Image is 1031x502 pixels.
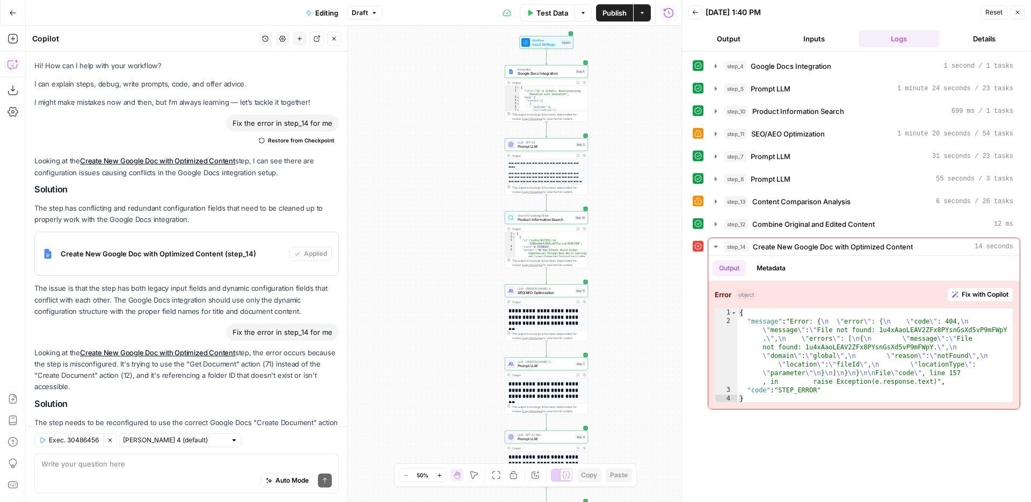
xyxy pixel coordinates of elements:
[512,259,586,267] div: This output is too large & has been abbreviated for review. to view the full content.
[226,114,339,132] div: Fix the error in step_14 for me
[417,471,429,479] span: 50%
[708,193,1020,210] button: 6 seconds / 26 tasks
[505,65,588,122] div: IntegrationGoogle Docs IntegrationStep 4Output{ "title":"AI in Schools: Revolutionizing Education...
[994,219,1013,229] span: 12 ms
[34,399,339,409] h2: Solution
[34,433,103,447] button: Exec. 30486456
[505,239,516,245] div: 3
[546,268,547,284] g: Edge from step_10 to step_11
[512,227,573,231] div: Output
[347,6,382,20] button: Draft
[708,58,1020,75] button: 1 second / 1 tasks
[505,86,520,89] div: 1
[505,245,516,248] div: 4
[34,155,339,178] p: Looking at the step, I can see there are configuration issues causing conflicts in the Google Doc...
[751,174,790,184] span: Prompt LLM
[518,286,573,291] span: LLM · [PERSON_NAME] 4
[518,67,573,71] span: Integration
[289,247,332,261] button: Applied
[34,78,339,90] p: I can explain steps, debug, write prompts, code, and offer advice.
[505,235,516,239] div: 2
[596,4,633,21] button: Publish
[751,128,825,139] span: SEO/AEO Optimization
[34,203,339,225] p: The step has conflicting and redundant configuration fields that need to be cleaned up to properl...
[34,184,339,195] h2: Solution
[505,36,588,49] div: WorkflowInput SettingsInputs
[520,4,575,21] button: Test Data
[49,435,99,445] span: Exec. 30486456
[708,256,1020,409] div: 14 seconds
[518,360,573,364] span: LLM · [PERSON_NAME] 4
[575,289,586,293] div: Step 11
[512,235,515,239] span: Toggle code folding, rows 2 through 6
[34,347,339,393] p: Looking at the step, the error occurs because the step is misconfigured. It's trying to use the "...
[751,151,790,162] span: Prompt LLM
[505,102,520,105] div: 5
[522,117,542,120] span: Copy the output
[517,96,520,99] span: Toggle code folding, rows 3 through 2456
[505,109,520,112] div: 7
[299,4,345,21] button: Editing
[575,69,586,74] div: Step 4
[724,83,746,94] span: step_5
[713,260,746,276] button: Output
[275,476,309,485] span: Auto Mode
[715,317,737,386] div: 2
[688,30,769,47] button: Output
[512,405,586,413] div: This output is too large & has been abbreviated for review. to view the full content.
[715,395,737,403] div: 4
[512,373,573,377] div: Output
[61,248,285,259] span: Create New Google Doc with Optimized Content (step_14)
[517,99,520,102] span: Toggle code folding, rows 4 through 2455
[80,348,235,357] a: Create New Google Doc with Optimized Content
[576,142,586,147] div: Step 5
[724,219,748,230] span: step_12
[936,174,1013,184] span: 55 seconds / 3 tasks
[751,61,831,71] span: Google Docs Integration
[962,290,1008,299] span: Fix with Copilot
[947,288,1013,302] button: Fix with Copilot
[123,435,226,446] input: Claude Sonnet 4 (default)
[751,83,790,94] span: Prompt LLM
[944,30,1025,47] button: Details
[512,332,586,340] div: This output is too large & has been abbreviated for review. to view the full content.
[518,433,573,437] span: LLM · GPT-4.1 Mini
[518,436,573,442] span: Prompt LLM
[352,8,368,18] span: Draft
[724,174,746,184] span: step_8
[576,362,586,367] div: Step 7
[731,309,737,317] span: Toggle code folding, rows 1 through 4
[505,105,520,109] div: 6
[724,128,747,139] span: step_11
[932,152,1013,161] span: 31 seconds / 23 tasks
[774,30,855,47] button: Inputs
[724,106,748,117] span: step_10
[34,97,339,108] p: I might make mistakes now and then, but I’m always learning — let’s tackle it together!
[752,219,875,230] span: Combine Original and Edited Content
[708,125,1020,142] button: 1 minute 20 seconds / 54 tasks
[34,60,339,71] p: Hi! How can I help with your workflow?
[517,102,520,105] span: Toggle code folding, rows 5 through 14
[304,249,327,259] span: Applied
[509,69,514,74] img: Instagram%20post%20-%201%201.png
[752,196,851,207] span: Content Comparison Analysis
[724,61,746,71] span: step_4
[708,238,1020,255] button: 14 seconds
[715,386,737,395] div: 3
[724,196,748,207] span: step_13
[226,324,339,341] div: Fix the error in step_14 for me
[581,470,597,480] span: Copy
[505,89,520,96] div: 2
[512,185,586,194] div: This output is too large & has been abbreviated for review. to view the full content.
[536,8,568,18] span: Test Data
[606,468,632,482] button: Paste
[943,61,1013,71] span: 1 second / 1 tasks
[859,30,940,47] button: Logs
[522,190,542,193] span: Copy the output
[517,109,520,112] span: Toggle code folding, rows 7 through 13
[32,33,255,44] div: Copilot
[39,245,56,262] img: Instagram%20post%20-%201%201.png
[546,341,547,357] g: Edge from step_11 to step_7
[512,232,515,235] span: Toggle code folding, rows 1 through 7
[34,417,339,440] p: The step needs to be reconfigured to use the correct Google Docs "Create Document" action with th...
